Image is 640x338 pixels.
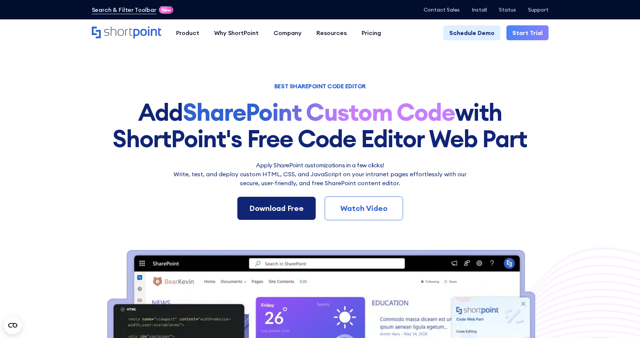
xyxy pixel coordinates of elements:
[443,25,500,40] a: Schedule Demo
[207,25,266,40] a: Why ShortPoint
[424,7,460,13] a: Contact Sales
[169,170,471,187] p: Write, test, and deploy custom HTML, CSS, and JavaScript on your intranet pages effortlessly wi﻿t...
[325,196,403,220] a: Watch Video
[183,97,455,127] strong: SharePoint Custom Code
[92,26,161,39] a: Home
[472,7,487,13] a: Install
[92,99,549,152] h1: Add with ShortPoint's Free Code Editor Web Part
[176,28,199,37] div: Product
[309,25,354,40] a: Resources
[316,28,347,37] div: Resources
[169,161,471,170] h2: Apply SharePoint customizations in a few clicks!
[337,203,391,214] div: Watch Video
[354,25,388,40] a: Pricing
[266,25,309,40] a: Company
[528,7,549,13] a: Support
[249,203,304,214] div: Download Free
[237,197,316,220] a: Download Free
[362,28,381,37] div: Pricing
[499,7,516,13] a: Status
[92,83,549,89] h1: BEST SHAREPOINT CODE EDITOR
[506,252,640,338] iframe: Chat Widget
[169,25,207,40] a: Product
[4,316,22,334] button: Open CMP widget
[506,25,549,40] a: Start Trial
[92,5,156,14] a: Search & Filter Toolbar
[214,28,259,37] div: Why ShortPoint
[274,28,302,37] div: Company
